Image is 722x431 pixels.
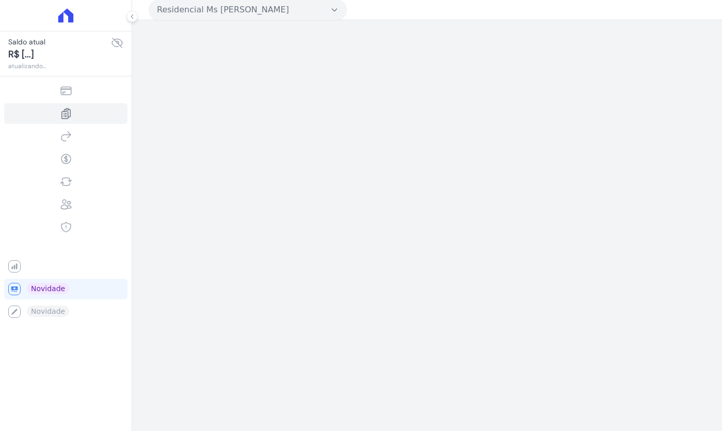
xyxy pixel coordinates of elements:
[8,61,111,71] span: atualizando...
[8,47,111,61] span: R$ [...]
[8,37,111,47] span: Saldo atual
[8,81,123,322] nav: Sidebar
[4,279,127,299] a: Novidade
[27,283,69,294] span: Novidade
